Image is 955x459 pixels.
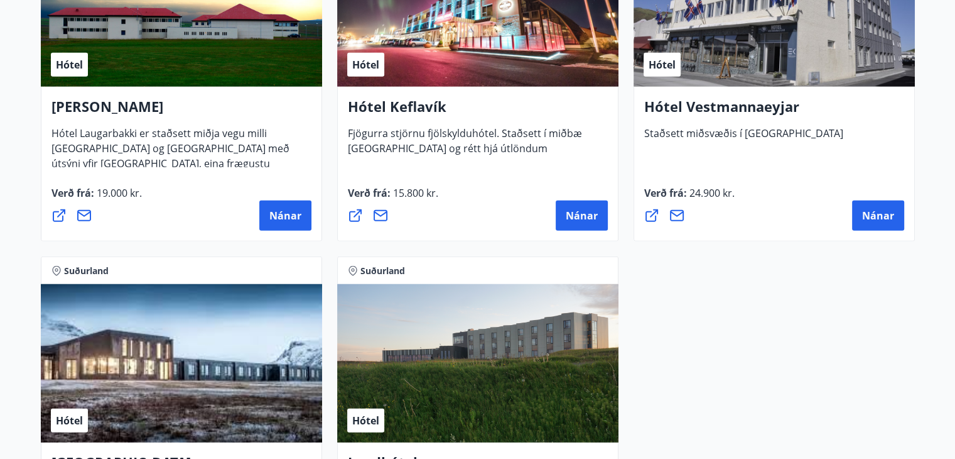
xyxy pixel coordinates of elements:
[51,126,289,196] span: Hótel Laugarbakki er staðsett miðja vegu milli [GEOGRAPHIC_DATA] og [GEOGRAPHIC_DATA] með útsýni ...
[348,97,608,126] h4: Hótel Keflavík
[644,126,843,150] span: Staðsett miðsvæðis í [GEOGRAPHIC_DATA]
[556,201,608,231] button: Nánar
[94,186,142,200] span: 19.000 kr.
[348,126,582,165] span: Fjögurra stjörnu fjölskylduhótel. Staðsett í miðbæ [GEOGRAPHIC_DATA] og rétt hjá útlöndum
[352,414,379,428] span: Hótel
[269,209,301,223] span: Nánar
[644,97,904,126] h4: Hótel Vestmannaeyjar
[862,209,894,223] span: Nánar
[566,209,598,223] span: Nánar
[352,58,379,72] span: Hótel
[348,186,438,210] span: Verð frá :
[64,265,109,277] span: Suðurland
[644,186,735,210] span: Verð frá :
[259,201,311,231] button: Nánar
[391,186,438,200] span: 15.800 kr.
[852,201,904,231] button: Nánar
[51,186,142,210] span: Verð frá :
[56,58,83,72] span: Hótel
[360,265,405,277] span: Suðurland
[649,58,676,72] span: Hótel
[687,186,735,200] span: 24.900 kr.
[56,414,83,428] span: Hótel
[51,97,311,126] h4: [PERSON_NAME]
